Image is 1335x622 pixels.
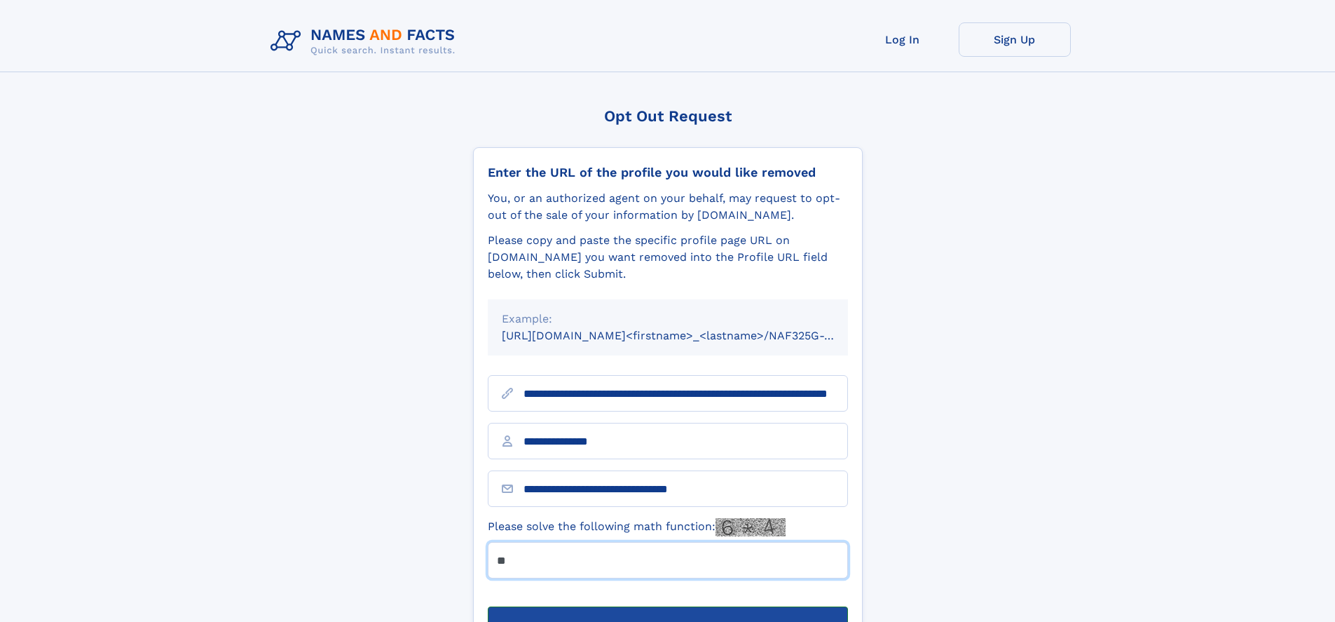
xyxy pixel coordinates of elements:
[473,107,863,125] div: Opt Out Request
[488,518,786,536] label: Please solve the following math function:
[959,22,1071,57] a: Sign Up
[488,232,848,283] div: Please copy and paste the specific profile page URL on [DOMAIN_NAME] you want removed into the Pr...
[847,22,959,57] a: Log In
[265,22,467,60] img: Logo Names and Facts
[488,165,848,180] div: Enter the URL of the profile you would like removed
[502,311,834,327] div: Example:
[502,329,875,342] small: [URL][DOMAIN_NAME]<firstname>_<lastname>/NAF325G-xxxxxxxx
[488,190,848,224] div: You, or an authorized agent on your behalf, may request to opt-out of the sale of your informatio...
